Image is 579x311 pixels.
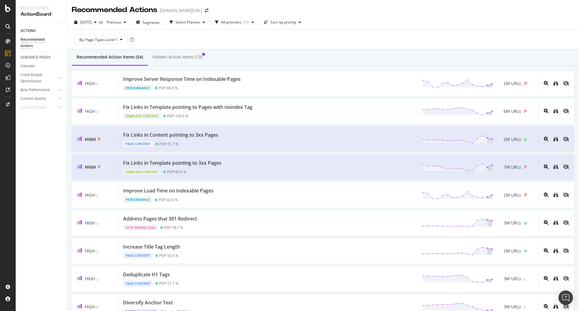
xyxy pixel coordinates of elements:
a: ACTIONS [21,28,62,34]
img: Equal [524,306,526,308]
div: Recommended Actions [72,5,157,15]
div: binoculars [553,192,558,197]
span: 2M URLs [504,192,521,198]
button: All priorities(59) [213,17,256,27]
div: binoculars [553,109,558,113]
div: Fix Links in Content pointing to 3xx Pages [123,132,218,138]
div: Crawl Budget Optimization [21,72,52,84]
a: binoculars [553,220,558,226]
div: binoculars [553,248,558,253]
div: magnifying-glass-plus [544,276,549,281]
div: binoculars [553,304,558,309]
a: Content Quality [21,96,56,102]
div: eye-slash [563,81,569,86]
div: binoculars [553,220,558,225]
img: Equal [524,279,526,281]
div: eye-slash [563,164,569,169]
img: Equal [96,83,99,85]
div: Page Content [123,141,153,147]
span: High [85,304,95,309]
div: binoculars [553,276,558,281]
div: binoculars [553,164,558,169]
div: [DOMAIN_NAME][URL] [160,8,202,14]
div: Core Web Vitals [21,104,46,111]
span: Segments [143,20,160,25]
div: Hidden Action Items (10) [153,54,202,60]
span: Previous [104,20,121,25]
div: Page Content [123,281,153,287]
div: Open Intercom Messenger [558,290,573,305]
div: Deduplicate H1 Tags [123,271,170,278]
div: Improve Server Response Time on Indexable Pages [123,76,241,83]
span: High [85,164,96,170]
div: Recommended Actions [21,36,57,49]
div: PDP - 80.9 % [159,86,178,90]
div: magnifying-glass-plus [544,304,549,309]
span: 3M URLs [504,304,521,310]
div: HTTP Error Code [123,225,158,231]
div: eye-slash [563,248,569,253]
div: Content Quality [21,96,46,102]
span: 2025 Aug. 29th [80,20,92,25]
a: binoculars [553,248,558,254]
button: Previous [104,17,128,27]
div: Fix Links in Template pointing to 3xx Pages [123,160,221,167]
div: magnifying-glass-plus [544,220,549,225]
img: Equal [96,195,99,197]
div: magnifying-glass-plus [544,109,549,113]
div: eye-slash [563,304,569,309]
div: PDP - 82.9 % [167,170,186,174]
div: All priorities [221,21,241,24]
span: High [85,220,95,226]
div: PDP - 51.7 % [159,142,179,146]
span: High [85,81,95,86]
div: Select Themes [176,21,200,24]
a: Crawl Budget Optimization [21,72,56,84]
a: Core Web Vitals [21,104,56,111]
div: Page Content [123,252,153,259]
a: GUIDANCE PAGES [21,54,62,61]
div: magnifying-glass-plus [544,81,549,86]
img: Equal [96,279,99,281]
button: By: Page-Types Level 1 [74,35,128,44]
a: Recommended Actions [21,36,62,49]
span: By: Page-Types Level 1 [79,37,118,42]
div: Template Content [123,113,161,119]
div: Overview [21,63,35,69]
div: Performance [123,85,152,91]
span: High [85,192,95,198]
div: eye-slash [563,137,569,141]
div: Improve Load Time on Indexable Pages [123,187,214,194]
span: 7M URLs [504,164,521,170]
a: binoculars [553,108,558,114]
div: eye-slash [563,192,569,197]
div: eye-slash [563,220,569,225]
div: Address Pages that 301 Redirect [123,215,197,222]
span: High [85,108,95,114]
button: [DATE] [72,17,99,27]
button: Select Themes [167,17,207,27]
div: magnifying-glass-plus [544,137,549,141]
div: PDP - 78.7 % [164,225,183,230]
div: Increase Title Tag Length [123,243,180,250]
div: Diversify Anchor Text [123,299,173,306]
span: High [85,276,95,281]
a: binoculars [553,304,558,309]
span: 3M URLs [504,220,521,226]
div: Intelligence [21,5,62,11]
a: binoculars [553,192,558,198]
div: Performance [123,197,152,203]
div: PDP - 51.7 % [159,281,179,286]
div: magnifying-glass-plus [544,164,549,169]
div: Fix Links in Template pointing to Pages with noindex Tag [123,104,252,111]
div: eye-slash [563,276,569,281]
div: arrow-right-arrow-left [205,8,208,13]
div: Sort: by priority [271,21,296,24]
div: GUIDANCE PAGES [21,54,50,61]
span: 3M URLs [504,276,521,282]
button: Segments [134,17,162,27]
img: Equal [96,251,99,252]
a: binoculars [553,81,558,86]
span: High [85,248,95,254]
